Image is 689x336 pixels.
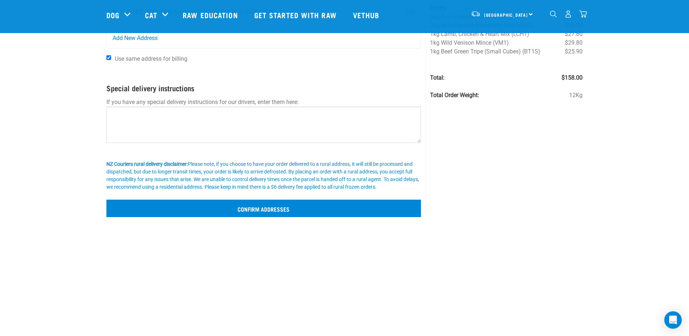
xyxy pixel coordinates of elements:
strong: Total Order Weight: [430,92,479,99]
span: $158.00 [562,73,583,82]
span: Use same address for billing [115,55,187,62]
a: Dog [106,9,119,20]
a: Raw Education [175,0,247,29]
input: Confirm addresses [106,200,421,217]
a: Vethub [346,0,389,29]
a: Cat [145,9,157,20]
input: Use same address for billing [106,55,111,60]
b: NZ Couriers rural delivery disclaimer: [106,161,188,167]
p: If you have any special delivery instructions for our drivers, enter them here: [106,98,421,107]
span: 12Kg [569,91,583,100]
span: $27.80 [565,30,583,39]
span: 1kg Lamb, Chicken & Heart Mix (LCH1) [430,31,529,37]
div: Please note, if you choose to have your order delivered to a rural address, it will still be proc... [106,160,421,191]
span: [GEOGRAPHIC_DATA] [484,13,528,16]
div: Open Intercom Messenger [664,311,682,329]
img: home-icon-1@2x.png [550,11,557,17]
span: 1kg Beef Green Tripe (Small Cubes) (BT1S) [430,48,540,55]
span: $29.80 [565,39,583,47]
a: Get started with Raw [247,0,346,29]
span: 1kg Wild Venison Mince (VM1) [430,39,509,46]
strong: Total: [430,74,445,81]
a: Add New Address [107,28,421,48]
h4: Special delivery instructions [106,84,421,92]
span: $25.90 [565,47,583,56]
img: van-moving.png [471,11,481,17]
img: user.png [564,10,572,18]
span: Add New Address [113,34,158,43]
img: home-icon@2x.png [579,10,587,18]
